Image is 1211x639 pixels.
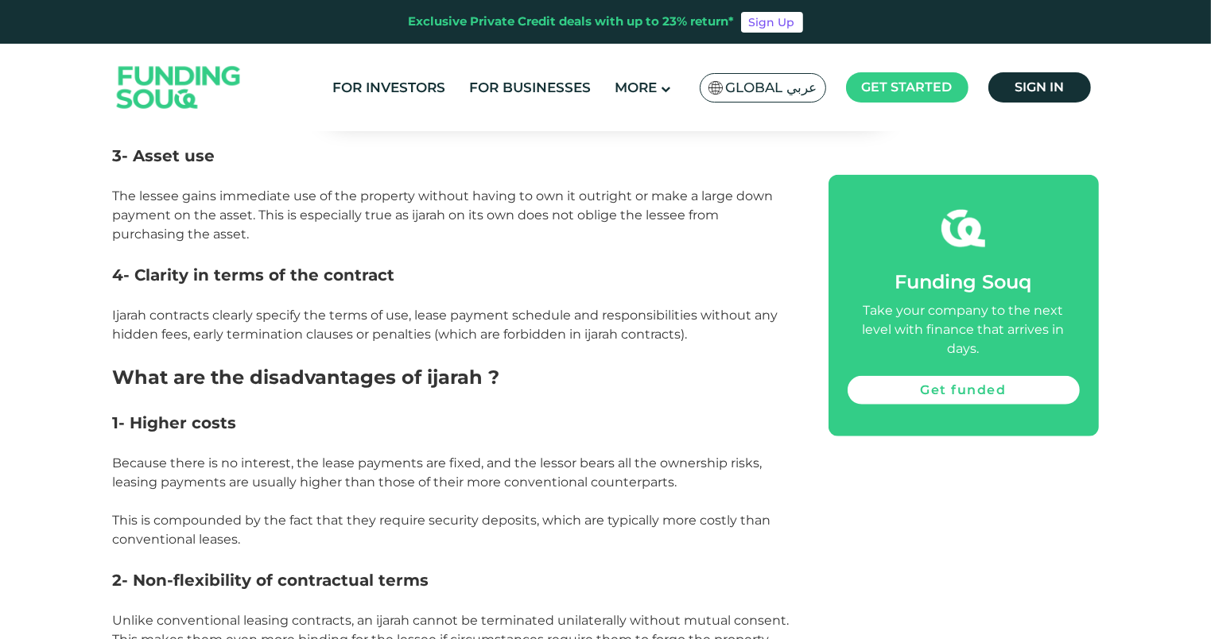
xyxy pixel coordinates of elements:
span: Ijarah contracts clearly specify the terms of use, lease payment schedule and responsibilities wi... [113,308,778,342]
span: 3- Asset use [113,146,215,165]
img: SA Flag [708,81,723,95]
a: For Investors [328,75,449,101]
span: Because there is no interest, the lease payments are fixed, and the lessor bears all the ownershi... [113,455,763,490]
span: More [615,79,657,95]
span: Global عربي [726,79,817,97]
div: Exclusive Private Credit deals with up to 23% return* [409,13,735,31]
span: Sign in [1015,79,1064,95]
a: Get funded [848,376,1080,405]
a: For Businesses [465,75,595,101]
img: Logo [101,48,257,128]
a: Sign in [988,72,1091,103]
span: 4- Clarity in terms of the contract [113,265,395,285]
div: Take your company to the next level with finance that arrives in days. [848,301,1080,358]
span: 2- Non-flexibility of contractual terms [113,571,429,590]
span: This is compounded by the fact that they require security deposits, which are typically more cost... [113,513,771,547]
span: The lessee gains immediate use of the property without having to own it outright or make a large ... [113,188,774,242]
a: Sign Up [741,12,803,33]
span: 1- Higher costs [113,413,237,432]
span: What are the disadvantages of ijarah ? [113,366,500,389]
span: Get started [862,79,953,95]
img: fsicon [941,207,985,250]
span: Funding Souq [895,270,1032,293]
